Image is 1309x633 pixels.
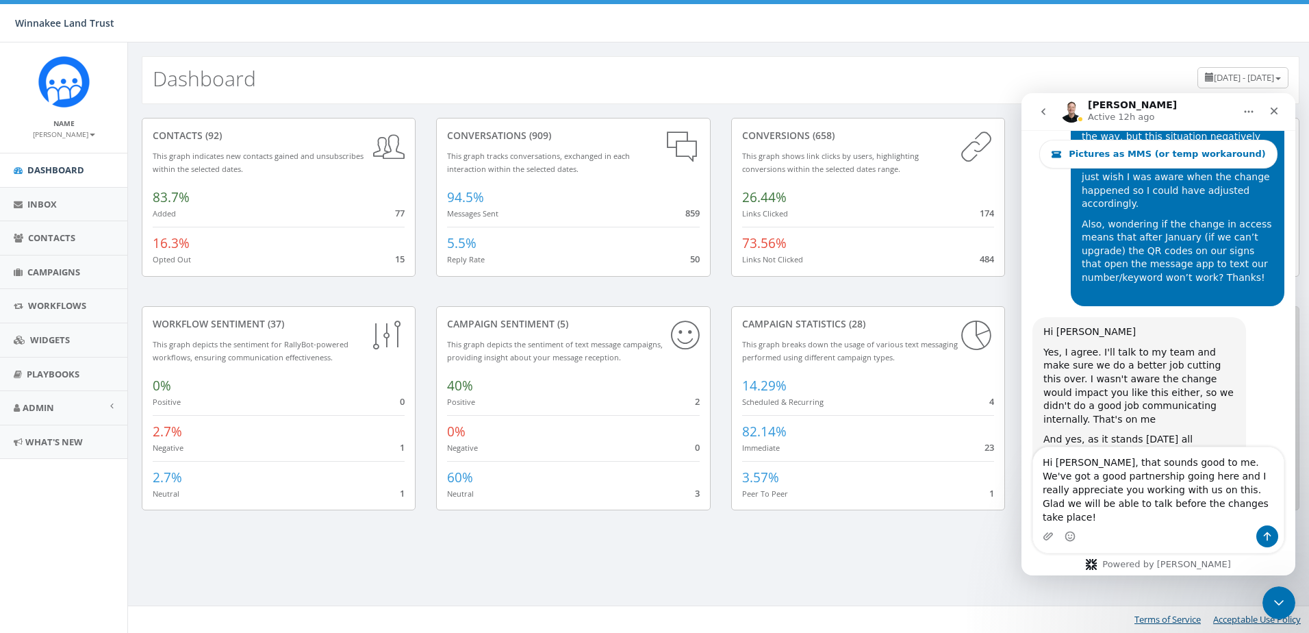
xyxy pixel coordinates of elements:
div: Workflow Sentiment [153,317,405,331]
img: Rally_Corp_Icon.png [38,56,90,108]
span: Contacts [28,232,75,244]
small: This graph breaks down the usage of various text messaging performed using different campaign types. [742,339,958,362]
span: 0% [153,377,171,395]
span: Playbooks [27,368,79,380]
small: Scheduled & Recurring [742,397,824,407]
a: Acceptable Use Policy [1213,613,1301,625]
button: Send a message… [235,432,257,454]
small: Negative [447,443,478,453]
iframe: Intercom live chat [1021,93,1295,575]
div: Campaign Sentiment [447,317,699,331]
small: Links Clicked [742,208,788,219]
iframe: Intercom live chat [1262,586,1295,619]
h2: Dashboard [153,67,256,90]
small: This graph indicates new contacts gained and unsubscribes within the selected dates. [153,151,364,174]
span: 859 [685,207,700,219]
small: This graph shows link clicks by users, highlighting conversions within the selected dates range. [742,151,919,174]
small: This graph depicts the sentiment of text message campaigns, providing insight about your message ... [447,339,663,362]
span: 484 [980,253,994,265]
span: 40% [447,377,473,395]
span: 5.5% [447,234,476,252]
button: Emoji picker [43,438,54,449]
a: Terms of Service [1134,613,1201,625]
span: What's New [25,436,83,448]
span: 3.57% [742,469,779,486]
div: Hi [PERSON_NAME] [22,232,214,246]
span: (37) [265,317,284,330]
span: (658) [810,129,835,142]
span: 14.29% [742,377,787,395]
span: Workflows [28,299,86,312]
div: And yes, as it stands [DATE] all advanced feature will stop working after the downgrade but I won... [22,340,214,421]
span: 3 [695,487,700,499]
span: 2.7% [153,423,182,440]
small: Opted Out [153,254,191,264]
span: 0% [447,423,466,440]
span: 2 [695,395,700,408]
small: Links Not Clicked [742,254,803,264]
small: Positive [153,397,181,407]
small: Neutral [153,488,179,499]
button: Upload attachment [21,438,32,449]
span: 15 [395,253,405,265]
span: Campaigns [27,266,80,278]
span: 26.44% [742,188,787,206]
a: [PERSON_NAME] [33,127,95,140]
small: Immediate [742,443,780,453]
div: contacts [153,129,405,142]
span: 174 [980,207,994,219]
small: Added [153,208,176,219]
small: Positive [447,397,475,407]
span: 1 [400,487,405,499]
span: 82.14% [742,423,787,440]
span: (5) [555,317,568,330]
small: Neutral [447,488,474,499]
span: Inbox [27,198,57,210]
span: Widgets [30,334,70,346]
small: Reply Rate [447,254,485,264]
span: 2.7% [153,469,182,486]
span: 83.7% [153,188,190,206]
small: This graph tracks conversations, exchanged in each interaction within the selected dates. [447,151,630,174]
span: (909) [526,129,551,142]
textarea: Message… [12,354,262,432]
small: [PERSON_NAME] [33,129,95,139]
span: 4 [989,395,994,408]
small: Negative [153,443,183,453]
small: Name [53,119,75,128]
span: Winnakee Land Trust [15,16,114,29]
span: 60% [447,469,473,486]
div: Campaign Statistics [742,317,994,331]
span: 94.5% [447,188,484,206]
span: 0 [400,395,405,408]
span: 73.56% [742,234,787,252]
span: 16.3% [153,234,190,252]
div: Yes, I agree. I'll talk to my team and make sure we do a better job cutting this over. I wasn't a... [22,253,214,334]
div: conversations [447,129,699,142]
span: Admin [23,401,54,414]
small: Peer To Peer [742,488,788,499]
div: conversions [742,129,994,142]
small: This graph depicts the sentiment for RallyBot-powered workflows, ensuring communication effective... [153,339,348,362]
span: (92) [203,129,222,142]
span: 50 [690,253,700,265]
span: 77 [395,207,405,219]
span: 1 [400,441,405,454]
span: (28) [846,317,865,330]
small: Messages Sent [447,208,498,219]
span: Dashboard [27,164,84,176]
span: 1 [989,487,994,499]
span: 23 [984,441,994,454]
span: [DATE] - [DATE] [1214,71,1274,84]
span: 0 [695,441,700,454]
